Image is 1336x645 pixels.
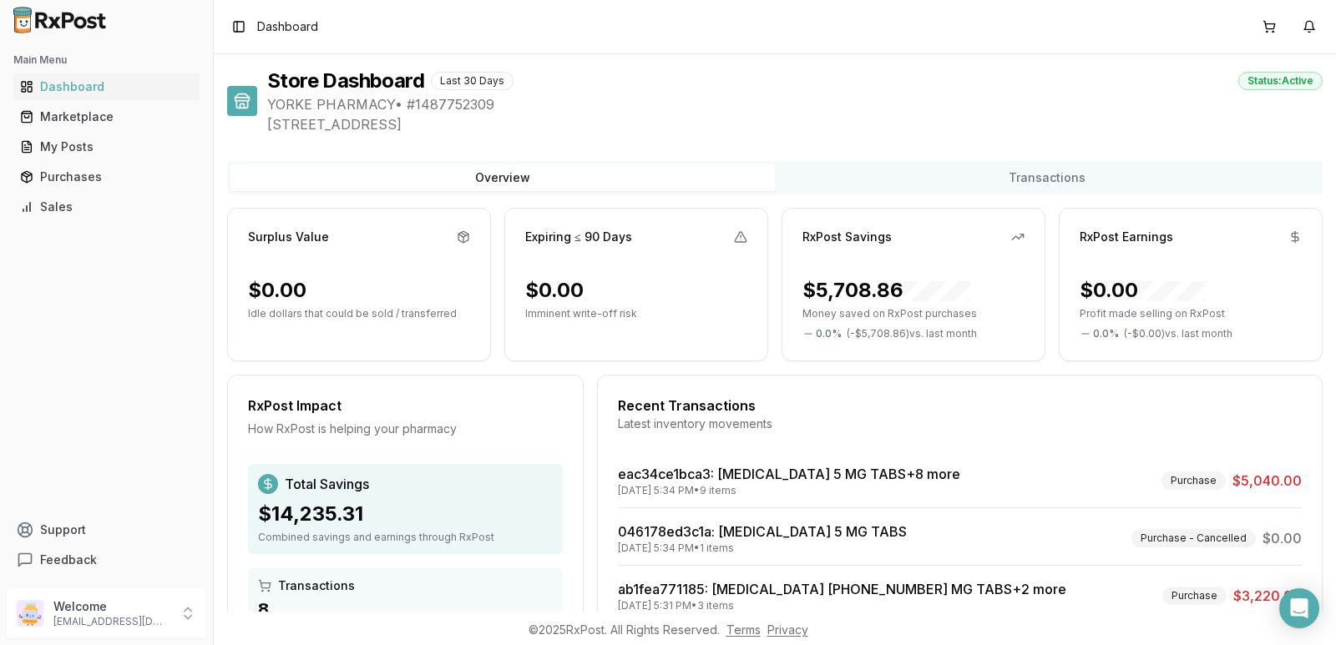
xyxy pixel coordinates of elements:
[802,277,970,304] div: $5,708.86
[53,598,170,615] p: Welcome
[767,622,808,637] a: Privacy
[618,466,960,482] a: eac34ce1bca3: [MEDICAL_DATA] 5 MG TABS+8 more
[726,622,761,637] a: Terms
[267,114,1323,134] span: [STREET_ADDRESS]
[525,277,584,304] div: $0.00
[525,229,632,245] div: Expiring ≤ 90 Days
[13,192,200,222] a: Sales
[230,164,775,191] button: Overview
[267,68,424,94] h1: Store Dashboard
[1263,528,1302,548] span: $0.00
[20,169,193,185] div: Purchases
[802,229,892,245] div: RxPost Savings
[285,474,369,494] span: Total Savings
[13,102,200,132] a: Marketplace
[1131,529,1256,547] div: Purchase - Cancelled
[248,421,563,437] div: How RxPost is helping your pharmacy
[278,577,355,594] span: Transactions
[1080,307,1302,320] p: Profit made selling on RxPost
[20,78,193,95] div: Dashboard
[1124,327,1232,340] span: ( - $0.00 ) vs. last month
[257,18,318,35] nav: breadcrumb
[258,597,553,621] div: 8
[431,72,514,90] div: Last 30 Days
[1161,471,1226,490] div: Purchase
[775,164,1319,191] button: Transactions
[257,18,318,35] span: Dashboard
[1162,587,1227,605] div: Purchase
[618,484,960,497] div: [DATE] 5:34 PM • 9 items
[7,545,206,575] button: Feedback
[1232,471,1302,491] span: $5,040.00
[1238,72,1323,90] div: Status: Active
[816,327,842,340] span: 0.0 %
[13,132,200,162] a: My Posts
[1080,277,1205,304] div: $0.00
[248,396,563,416] div: RxPost Impact
[258,501,553,527] div: $14,235.31
[618,581,1066,597] a: ab1fea771185: [MEDICAL_DATA] [PHONE_NUMBER] MG TABS+2 more
[248,307,470,320] p: Idle dollars that could be sold / transferred
[7,73,206,100] button: Dashboard
[53,615,170,628] p: [EMAIL_ADDRESS][DOMAIN_NAME]
[7,134,206,160] button: My Posts
[618,416,1302,432] div: Latest inventory movements
[13,53,200,67] h2: Main Menu
[7,103,206,130] button: Marketplace
[7,515,206,545] button: Support
[847,327,977,340] span: ( - $5,708.86 ) vs. last month
[20,108,193,125] div: Marketplace
[248,277,306,304] div: $0.00
[618,523,907,540] a: 046178ed3c1a: [MEDICAL_DATA] 5 MG TABS
[618,599,1066,612] div: [DATE] 5:31 PM • 3 items
[618,396,1302,416] div: Recent Transactions
[618,542,907,555] div: [DATE] 5:34 PM • 1 items
[1279,588,1319,628] div: Open Intercom Messenger
[248,229,329,245] div: Surplus Value
[1093,327,1119,340] span: 0.0 %
[1080,229,1173,245] div: RxPost Earnings
[13,72,200,102] a: Dashboard
[20,199,193,215] div: Sales
[13,162,200,192] a: Purchases
[17,600,43,627] img: User avatar
[40,552,97,568] span: Feedback
[20,139,193,155] div: My Posts
[7,194,206,220] button: Sales
[7,164,206,190] button: Purchases
[7,7,114,33] img: RxPost Logo
[267,94,1323,114] span: YORKE PHARMACY • # 1487752309
[525,307,747,320] p: Imminent write-off risk
[802,307,1025,320] p: Money saved on RxPost purchases
[258,531,553,544] div: Combined savings and earnings through RxPost
[1233,586,1302,606] span: $3,220.00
